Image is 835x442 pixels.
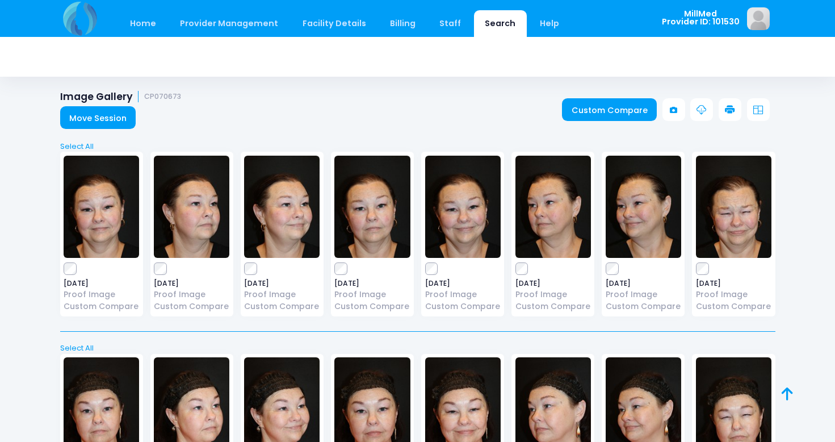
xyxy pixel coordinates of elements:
[244,289,320,301] a: Proof Image
[64,301,139,312] a: Custom Compare
[515,156,591,258] img: image
[562,98,657,121] a: Custom Compare
[379,10,426,37] a: Billing
[696,280,771,287] span: [DATE]
[64,280,139,287] span: [DATE]
[244,280,320,287] span: [DATE]
[60,106,136,129] a: Move Session
[606,280,681,287] span: [DATE]
[474,10,527,37] a: Search
[515,289,591,301] a: Proof Image
[425,280,501,287] span: [DATE]
[154,280,229,287] span: [DATE]
[334,280,410,287] span: [DATE]
[56,343,779,354] a: Select All
[425,289,501,301] a: Proof Image
[429,10,472,37] a: Staff
[606,289,681,301] a: Proof Image
[696,289,771,301] a: Proof Image
[119,10,167,37] a: Home
[606,156,681,258] img: image
[425,156,501,258] img: image
[662,10,740,26] span: MillMed Provider ID: 101530
[291,10,377,37] a: Facility Details
[56,141,779,152] a: Select All
[64,289,139,301] a: Proof Image
[747,7,770,30] img: image
[154,289,229,301] a: Proof Image
[244,301,320,312] a: Custom Compare
[244,156,320,258] img: image
[334,289,410,301] a: Proof Image
[696,301,771,312] a: Custom Compare
[696,156,771,258] img: image
[60,91,182,103] h1: Image Gallery
[154,301,229,312] a: Custom Compare
[528,10,570,37] a: Help
[334,156,410,258] img: image
[154,156,229,258] img: image
[144,93,181,101] small: CP070673
[515,280,591,287] span: [DATE]
[169,10,289,37] a: Provider Management
[334,301,410,312] a: Custom Compare
[515,301,591,312] a: Custom Compare
[606,301,681,312] a: Custom Compare
[425,301,501,312] a: Custom Compare
[64,156,139,258] img: image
